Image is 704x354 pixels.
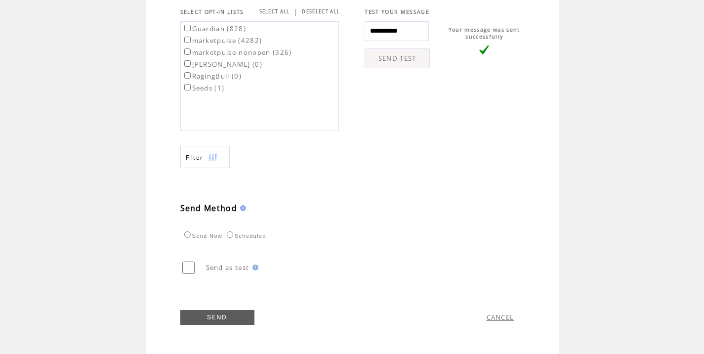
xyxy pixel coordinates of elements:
label: marketpulse (4282) [182,36,262,45]
img: help.gif [249,265,258,270]
input: Seeds (1) [184,84,191,90]
a: SEND TEST [365,48,430,68]
a: SELECT ALL [259,8,290,15]
label: Guardian (828) [182,24,247,33]
input: RagingBull (0) [184,72,191,79]
input: Scheduled [227,231,233,238]
input: marketpulse (4282) [184,37,191,43]
span: TEST YOUR MESSAGE [365,8,429,15]
a: DESELECT ALL [302,8,340,15]
label: RagingBull (0) [182,72,242,81]
a: CANCEL [487,313,514,322]
label: Send Now [182,233,222,239]
input: [PERSON_NAME] (0) [184,60,191,67]
label: marketpulse-nonopen (326) [182,48,292,57]
span: Show filters [186,153,204,162]
input: marketpulse-nonopen (326) [184,48,191,55]
label: Scheduled [224,233,266,239]
span: Your message was sent successfully [449,26,520,40]
span: Send Method [180,203,238,214]
span: Send as test [206,263,249,272]
img: help.gif [237,205,246,211]
a: Filter [180,146,230,168]
img: vLarge.png [479,45,489,55]
label: Seeds (1) [182,84,225,92]
a: SEND [180,310,254,325]
input: Guardian (828) [184,25,191,31]
img: filters.png [208,146,217,169]
span: | [294,7,298,16]
input: Send Now [184,231,191,238]
span: SELECT OPT-IN LISTS [180,8,244,15]
label: [PERSON_NAME] (0) [182,60,263,69]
